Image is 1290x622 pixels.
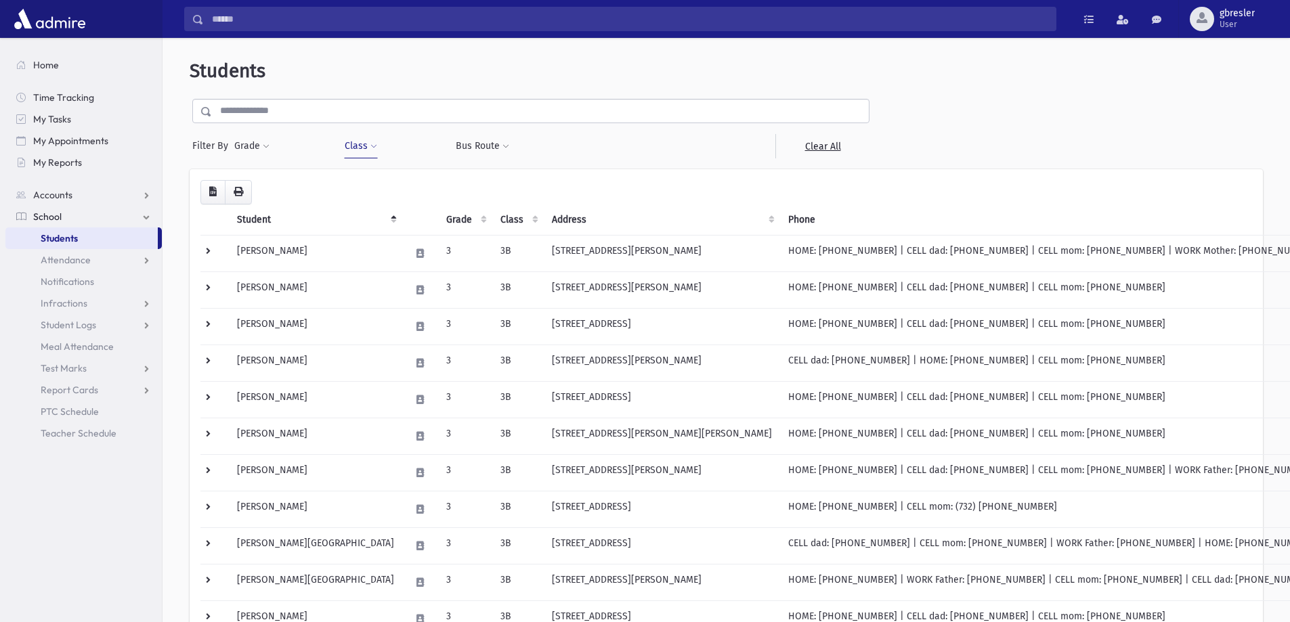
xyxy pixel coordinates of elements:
[492,418,544,454] td: 3B
[492,235,544,271] td: 3B
[33,156,82,169] span: My Reports
[41,232,78,244] span: Students
[492,381,544,418] td: 3B
[5,422,162,444] a: Teacher Schedule
[1220,8,1255,19] span: gbresler
[1220,19,1255,30] span: User
[11,5,89,32] img: AdmirePro
[492,564,544,600] td: 3B
[229,235,402,271] td: [PERSON_NAME]
[544,204,780,236] th: Address: activate to sort column ascending
[5,206,162,227] a: School
[438,454,492,491] td: 3
[5,152,162,173] a: My Reports
[492,271,544,308] td: 3B
[33,113,71,125] span: My Tasks
[33,210,62,223] span: School
[41,384,98,396] span: Report Cards
[438,308,492,345] td: 3
[5,314,162,336] a: Student Logs
[438,491,492,527] td: 3
[5,184,162,206] a: Accounts
[229,454,402,491] td: [PERSON_NAME]
[33,59,59,71] span: Home
[438,527,492,564] td: 3
[33,189,72,201] span: Accounts
[192,139,234,153] span: Filter By
[229,271,402,308] td: [PERSON_NAME]
[5,108,162,130] a: My Tasks
[544,345,780,381] td: [STREET_ADDRESS][PERSON_NAME]
[229,308,402,345] td: [PERSON_NAME]
[544,235,780,271] td: [STREET_ADDRESS][PERSON_NAME]
[41,340,114,353] span: Meal Attendance
[41,275,94,288] span: Notifications
[438,381,492,418] td: 3
[492,527,544,564] td: 3B
[33,135,108,147] span: My Appointments
[438,204,492,236] th: Grade: activate to sort column ascending
[5,292,162,314] a: Infractions
[5,54,162,76] a: Home
[544,564,780,600] td: [STREET_ADDRESS][PERSON_NAME]
[229,418,402,454] td: [PERSON_NAME]
[544,491,780,527] td: [STREET_ADDRESS]
[229,204,402,236] th: Student: activate to sort column descending
[492,491,544,527] td: 3B
[225,180,252,204] button: Print
[204,7,1056,31] input: Search
[544,454,780,491] td: [STREET_ADDRESS][PERSON_NAME]
[455,134,510,158] button: Bus Route
[41,405,99,418] span: PTC Schedule
[438,271,492,308] td: 3
[492,345,544,381] td: 3B
[229,381,402,418] td: [PERSON_NAME]
[5,336,162,357] a: Meal Attendance
[438,345,492,381] td: 3
[544,527,780,564] td: [STREET_ADDRESS]
[544,271,780,308] td: [STREET_ADDRESS][PERSON_NAME]
[492,454,544,491] td: 3B
[229,527,402,564] td: [PERSON_NAME][GEOGRAPHIC_DATA]
[41,427,116,439] span: Teacher Schedule
[5,401,162,422] a: PTC Schedule
[5,130,162,152] a: My Appointments
[200,180,225,204] button: CSV
[229,491,402,527] td: [PERSON_NAME]
[41,297,87,309] span: Infractions
[5,87,162,108] a: Time Tracking
[438,418,492,454] td: 3
[492,308,544,345] td: 3B
[544,381,780,418] td: [STREET_ADDRESS]
[41,254,91,266] span: Attendance
[41,362,87,374] span: Test Marks
[5,271,162,292] a: Notifications
[775,134,869,158] a: Clear All
[229,345,402,381] td: [PERSON_NAME]
[544,308,780,345] td: [STREET_ADDRESS]
[544,418,780,454] td: [STREET_ADDRESS][PERSON_NAME][PERSON_NAME]
[33,91,94,104] span: Time Tracking
[344,134,378,158] button: Class
[438,564,492,600] td: 3
[190,60,265,82] span: Students
[5,249,162,271] a: Attendance
[41,319,96,331] span: Student Logs
[492,204,544,236] th: Class: activate to sort column ascending
[234,134,270,158] button: Grade
[229,564,402,600] td: [PERSON_NAME][GEOGRAPHIC_DATA]
[5,227,158,249] a: Students
[5,357,162,379] a: Test Marks
[438,235,492,271] td: 3
[5,379,162,401] a: Report Cards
